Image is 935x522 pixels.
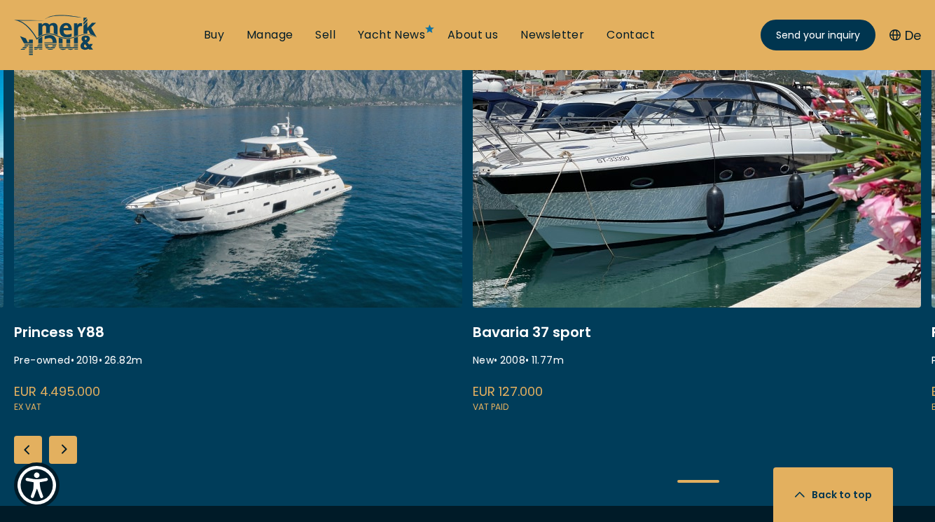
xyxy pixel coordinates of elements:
div: Previous slide [14,436,42,464]
a: / [14,44,98,60]
a: princess y88 [14,41,462,415]
a: Contact [607,27,655,43]
a: marco polo bavaria 37 [473,41,921,415]
button: Back to top [773,467,893,522]
a: Newsletter [520,27,584,43]
a: Send your inquiry [761,20,875,50]
a: Sell [315,27,335,43]
div: Next slide [49,436,77,464]
a: Yacht News [358,27,425,43]
span: Send your inquiry [776,28,860,43]
a: Manage [247,27,293,43]
a: About us [448,27,498,43]
button: De [889,26,921,45]
button: Show Accessibility Preferences [14,462,60,508]
a: Buy [204,27,224,43]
